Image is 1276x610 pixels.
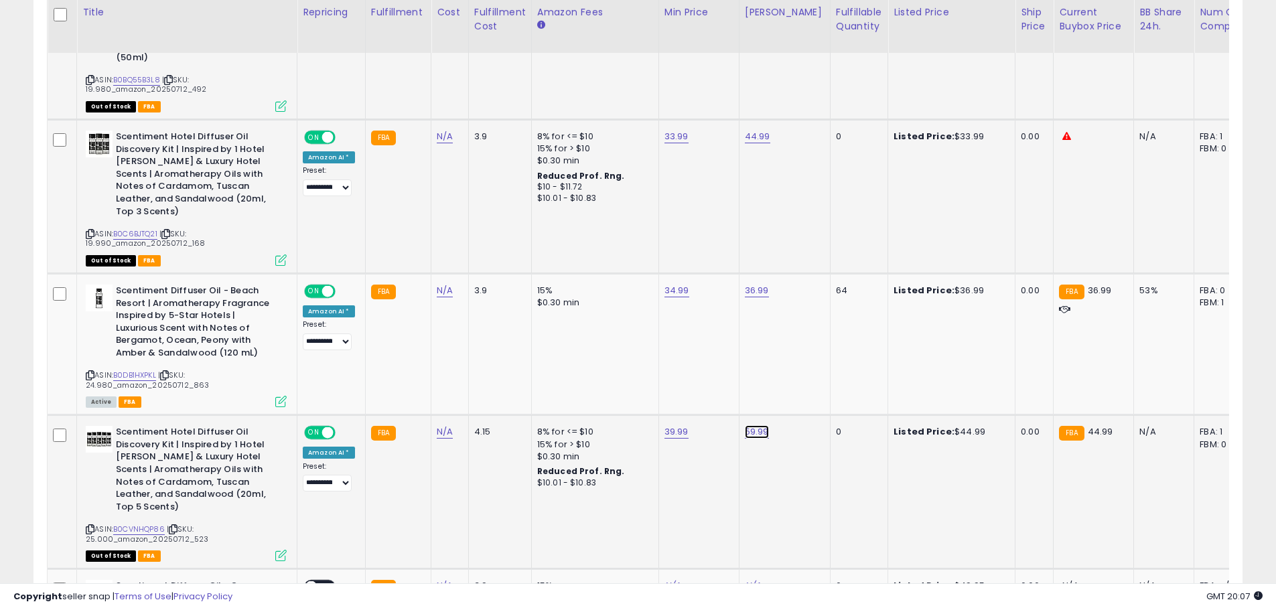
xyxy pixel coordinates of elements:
[1200,5,1249,33] div: Num of Comp.
[116,285,279,362] b: Scentiment Diffuser Oil - Beach Resort | Aromatherapy Fragrance Inspired by 5-Star Hotels | Luxur...
[1088,284,1112,297] span: 36.99
[86,285,287,406] div: ASIN:
[474,5,526,33] div: Fulfillment Cost
[1139,5,1188,33] div: BB Share 24h.
[305,286,322,297] span: ON
[894,284,954,297] b: Listed Price:
[1206,590,1263,603] span: 2025-10-8 20:07 GMT
[113,524,165,535] a: B0CVNHQP86
[664,425,689,439] a: 39.99
[1139,131,1184,143] div: N/A
[537,285,648,297] div: 15%
[86,524,208,544] span: | SKU: 25.000_amazon_20250712_523
[1139,285,1184,297] div: 53%
[537,5,653,19] div: Amazon Fees
[1200,285,1244,297] div: FBA: 0
[474,426,521,438] div: 4.15
[303,166,355,196] div: Preset:
[13,591,232,603] div: seller snap | |
[371,5,425,19] div: Fulfillment
[86,285,113,311] img: 31sUGdLNWxL._SL40_.jpg
[537,19,545,31] small: Amazon Fees.
[1059,426,1084,441] small: FBA
[745,5,825,19] div: [PERSON_NAME]
[537,451,648,463] div: $0.30 min
[371,426,396,441] small: FBA
[305,132,322,143] span: ON
[474,131,521,143] div: 3.9
[537,297,648,309] div: $0.30 min
[86,101,136,112] span: All listings that are currently out of stock and unavailable for purchase on Amazon
[1059,285,1084,299] small: FBA
[1021,131,1043,143] div: 0.00
[371,131,396,145] small: FBA
[113,370,156,381] a: B0DB1HXPKL
[86,370,209,390] span: | SKU: 24.980_amazon_20250712_863
[303,320,355,350] div: Preset:
[894,130,954,143] b: Listed Price:
[303,5,360,19] div: Repricing
[303,447,355,459] div: Amazon AI *
[303,462,355,492] div: Preset:
[537,439,648,451] div: 15% for > $10
[745,284,769,297] a: 36.99
[437,284,453,297] a: N/A
[836,131,877,143] div: 0
[1021,285,1043,297] div: 0.00
[537,193,648,204] div: $10.01 - $10.83
[437,5,463,19] div: Cost
[894,285,1005,297] div: $36.99
[1059,5,1128,33] div: Current Buybox Price
[116,131,279,221] b: Scentiment Hotel Diffuser Oil Discovery Kit | Inspired by 1 Hotel [PERSON_NAME] & Luxury Hotel Sc...
[664,130,689,143] a: 33.99
[537,131,648,143] div: 8% for <= $10
[86,426,113,453] img: 415-MMMU76L._SL40_.jpg
[1021,5,1048,33] div: Ship Price
[86,131,113,157] img: 41E6DfFxpSL._SL40_.jpg
[745,425,769,439] a: 59.99
[537,143,648,155] div: 15% for > $10
[138,255,161,266] span: FBA
[334,286,355,297] span: OFF
[1021,426,1043,438] div: 0.00
[1088,425,1113,438] span: 44.99
[537,170,625,181] b: Reduced Prof. Rng.
[303,305,355,317] div: Amazon AI *
[1200,439,1244,451] div: FBM: 0
[303,151,355,163] div: Amazon AI *
[1200,131,1244,143] div: FBA: 1
[474,285,521,297] div: 3.9
[173,590,232,603] a: Privacy Policy
[1200,297,1244,309] div: FBM: 1
[116,426,279,516] b: Scentiment Hotel Diffuser Oil Discovery Kit | Inspired by 1 Hotel [PERSON_NAME] & Luxury Hotel Sc...
[894,425,954,438] b: Listed Price:
[115,590,171,603] a: Terms of Use
[86,74,206,94] span: | SKU: 19.980_amazon_20250712_492
[86,255,136,266] span: All listings that are currently out of stock and unavailable for purchase on Amazon
[537,155,648,167] div: $0.30 min
[86,426,287,560] div: ASIN:
[86,396,117,408] span: All listings currently available for purchase on Amazon
[664,5,733,19] div: Min Price
[138,101,161,112] span: FBA
[745,130,770,143] a: 44.99
[86,131,287,264] div: ASIN:
[113,74,160,86] a: B0BQ55B3L8
[86,550,136,562] span: All listings that are currently out of stock and unavailable for purchase on Amazon
[13,590,62,603] strong: Copyright
[86,228,205,248] span: | SKU: 19.990_amazon_20250712_168
[334,132,355,143] span: OFF
[836,285,877,297] div: 64
[113,228,157,240] a: B0C6BJTQ21
[894,131,1005,143] div: $33.99
[371,285,396,299] small: FBA
[1139,426,1184,438] div: N/A
[305,427,322,439] span: ON
[437,130,453,143] a: N/A
[138,550,161,562] span: FBA
[894,5,1009,19] div: Listed Price
[537,477,648,489] div: $10.01 - $10.83
[537,181,648,193] div: $10 - $11.72
[537,465,625,477] b: Reduced Prof. Rng.
[836,426,877,438] div: 0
